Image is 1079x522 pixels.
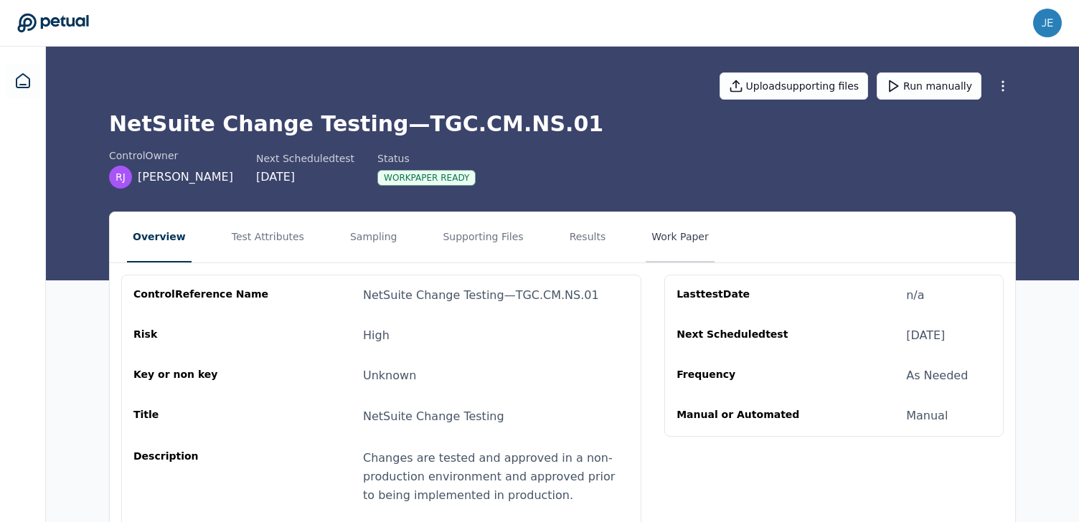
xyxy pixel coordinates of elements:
[720,72,869,100] button: Uploadsupporting files
[133,449,271,505] div: Description
[133,287,271,304] div: control Reference Name
[564,212,612,262] button: Results
[17,13,89,33] a: Go to Dashboard
[677,327,814,344] div: Next Scheduled test
[906,327,945,344] div: [DATE]
[116,170,126,184] span: RJ
[877,72,981,100] button: Run manually
[133,327,271,344] div: Risk
[437,212,529,262] button: Supporting Files
[363,287,599,304] div: NetSuite Change Testing — TGC.CM.NS.01
[6,64,40,98] a: Dashboard
[363,367,416,384] div: Unknown
[133,367,271,384] div: Key or non key
[138,169,233,186] span: [PERSON_NAME]
[677,407,814,424] div: Manual or Automated
[906,407,948,424] div: Manual
[256,169,354,186] div: [DATE]
[256,151,354,166] div: Next Scheduled test
[226,212,310,262] button: Test Attributes
[127,212,192,262] button: Overview
[133,407,271,426] div: Title
[344,212,403,262] button: Sampling
[110,212,1015,262] nav: Tabs
[363,327,390,344] div: High
[109,111,1016,137] h1: NetSuite Change Testing — TGC.CM.NS.01
[109,148,233,163] div: control Owner
[1033,9,1062,37] img: jenna.wei@reddit.com
[906,287,924,304] div: n/a
[363,449,629,505] div: Changes are tested and approved in a non-production environment and approved prior to being imple...
[906,367,968,384] div: As Needed
[646,212,715,262] button: Work Paper
[363,409,504,423] span: NetSuite Change Testing
[677,287,814,304] div: Last test Date
[377,170,476,186] div: Workpaper Ready
[377,151,476,166] div: Status
[677,367,814,384] div: Frequency
[990,73,1016,99] button: More Options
